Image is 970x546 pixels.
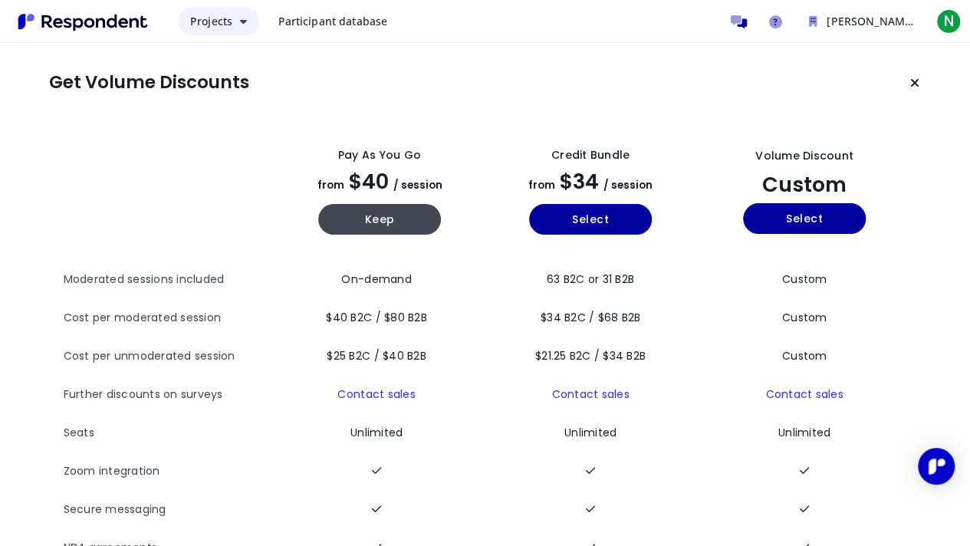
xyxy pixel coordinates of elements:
[393,178,442,192] span: / session
[350,425,403,440] span: Unlimited
[317,178,344,192] span: from
[318,204,441,235] button: Keep current yearly payg plan
[190,14,232,28] span: Projects
[762,170,847,199] span: Custom
[760,6,791,37] a: Help and support
[603,178,653,192] span: / session
[782,271,827,287] span: Custom
[535,348,646,363] span: $21.25 B2C / $34 B2B
[338,147,421,163] div: Pay as you go
[560,167,599,196] span: $34
[326,310,426,325] span: $40 B2C / $80 B2B
[765,386,843,402] a: Contact sales
[64,299,275,337] th: Cost per moderated session
[723,6,754,37] a: Message participants
[64,491,275,529] th: Secure messaging
[64,414,275,452] th: Seats
[64,452,275,491] th: Zoom integration
[778,425,830,440] span: Unlimited
[529,204,652,235] button: Select yearly basic plan
[64,337,275,376] th: Cost per unmoderated session
[327,348,426,363] span: $25 B2C / $40 B2B
[178,8,259,35] button: Projects
[782,310,827,325] span: Custom
[12,9,153,35] img: Respondent
[278,14,387,28] span: Participant database
[341,271,411,287] span: On-demand
[899,67,930,98] button: Keep current plan
[49,72,249,94] h1: Get Volume Discounts
[551,147,630,163] div: Credit Bundle
[64,376,275,414] th: Further discounts on surveys
[743,203,866,234] button: Select yearly custom_static plan
[265,8,400,35] a: Participant database
[337,386,415,402] a: Contact sales
[64,261,275,299] th: Moderated sessions included
[547,271,634,287] span: 63 B2C or 31 B2B
[918,448,955,485] div: Open Intercom Messenger
[564,425,617,440] span: Unlimited
[349,167,389,196] span: $40
[797,8,927,35] button: Azim Premji University Team
[528,178,555,192] span: from
[936,9,961,34] span: N
[551,386,629,402] a: Contact sales
[541,310,640,325] span: $34 B2C / $68 B2B
[933,8,964,35] button: N
[755,148,853,164] div: Volume Discount
[782,348,827,363] span: Custom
